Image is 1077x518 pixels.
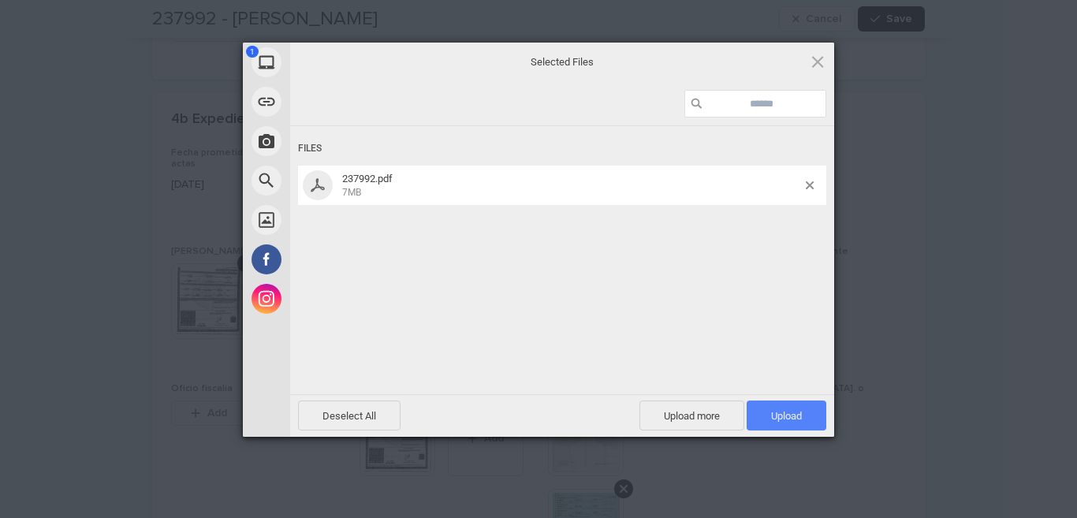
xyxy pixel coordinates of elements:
[404,54,720,69] span: Selected Files
[246,46,259,58] span: 1
[809,53,826,70] span: Click here or hit ESC to close picker
[298,143,322,154] font: Files
[243,82,432,121] div: Link (URL)
[243,279,432,319] div: Instagram
[243,240,432,279] div: Facebook
[342,187,361,198] span: 7MB
[747,401,826,430] span: Upload
[771,410,802,422] font: Upload
[639,401,744,430] span: Upload more
[243,161,432,200] div: Web Search
[243,43,432,82] div: My Device
[337,173,806,199] span: 237992.pdf
[243,200,432,240] div: Unsplash
[298,401,401,430] span: Deselect All
[342,173,393,184] span: 237992.pdf
[243,121,432,161] div: Take Photo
